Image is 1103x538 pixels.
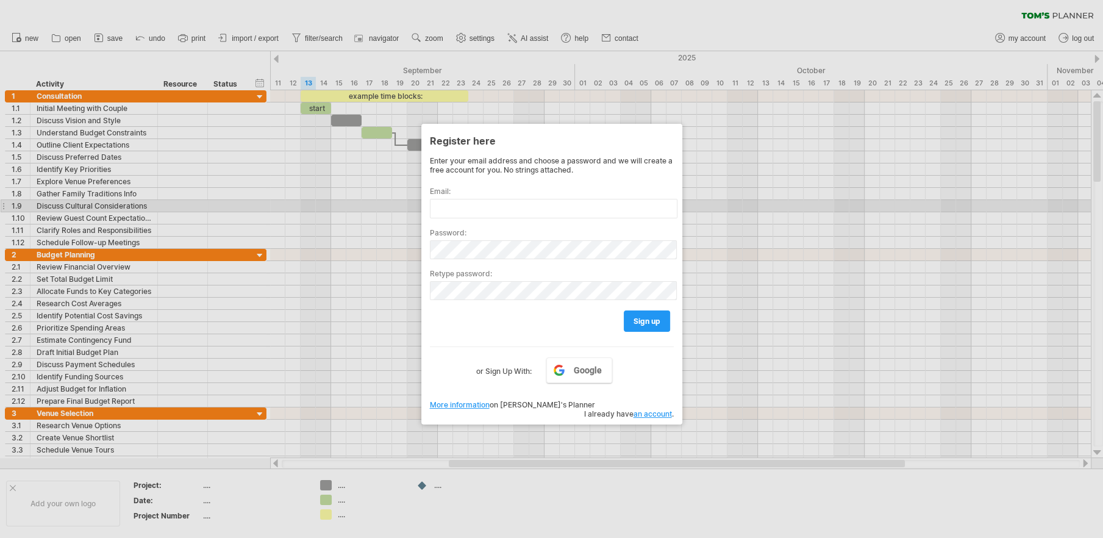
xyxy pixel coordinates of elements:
[476,357,532,378] label: or Sign Up With:
[634,409,672,418] a: an account
[430,129,674,151] div: Register here
[430,269,674,278] label: Retype password:
[430,187,674,196] label: Email:
[584,409,674,418] span: I already have .
[634,317,660,326] span: sign up
[430,156,674,174] div: Enter your email address and choose a password and we will create a free account for you. No stri...
[430,400,595,409] span: on [PERSON_NAME]'s Planner
[546,357,612,383] a: Google
[430,228,674,237] label: Password:
[430,400,490,409] a: More information
[624,310,670,332] a: sign up
[574,365,602,375] span: Google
